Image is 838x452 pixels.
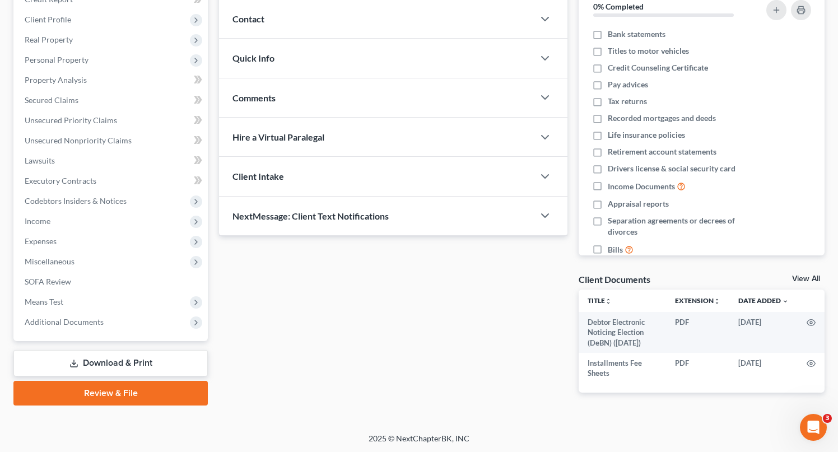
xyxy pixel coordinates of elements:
[25,156,55,165] span: Lawsuits
[675,296,720,305] a: Extensionunfold_more
[232,171,284,181] span: Client Intake
[25,136,132,145] span: Unsecured Nonpriority Claims
[782,298,789,305] i: expand_more
[232,92,276,103] span: Comments
[232,211,389,221] span: NextMessage: Client Text Notifications
[823,414,832,423] span: 3
[588,296,612,305] a: Titleunfold_more
[25,277,71,286] span: SOFA Review
[25,216,50,226] span: Income
[16,151,208,171] a: Lawsuits
[729,353,798,384] td: [DATE]
[579,312,666,353] td: Debtor Electronic Noticing Election (DeBN) ([DATE])
[738,296,789,305] a: Date Added expand_more
[25,95,78,105] span: Secured Claims
[16,110,208,131] a: Unsecured Priority Claims
[25,15,71,24] span: Client Profile
[666,312,729,353] td: PDF
[729,312,798,353] td: [DATE]
[608,215,753,237] span: Separation agreements or decrees of divorces
[792,275,820,283] a: View All
[666,353,729,384] td: PDF
[232,132,324,142] span: Hire a Virtual Paralegal
[608,146,716,157] span: Retirement account statements
[25,236,57,246] span: Expenses
[25,115,117,125] span: Unsecured Priority Claims
[232,53,274,63] span: Quick Info
[25,75,87,85] span: Property Analysis
[608,96,647,107] span: Tax returns
[16,70,208,90] a: Property Analysis
[25,35,73,44] span: Real Property
[25,297,63,306] span: Means Test
[608,45,689,57] span: Titles to motor vehicles
[25,176,96,185] span: Executory Contracts
[714,298,720,305] i: unfold_more
[608,163,735,174] span: Drivers license & social security card
[579,353,666,384] td: Installments Fee Sheets
[608,62,708,73] span: Credit Counseling Certificate
[25,317,104,327] span: Additional Documents
[605,298,612,305] i: unfold_more
[608,79,648,90] span: Pay advices
[16,272,208,292] a: SOFA Review
[608,113,716,124] span: Recorded mortgages and deeds
[593,2,644,11] strong: 0% Completed
[13,381,208,406] a: Review & File
[25,55,89,64] span: Personal Property
[25,196,127,206] span: Codebtors Insiders & Notices
[16,171,208,191] a: Executory Contracts
[608,198,669,209] span: Appraisal reports
[232,13,264,24] span: Contact
[608,129,685,141] span: Life insurance policies
[579,273,650,285] div: Client Documents
[608,181,675,192] span: Income Documents
[13,350,208,376] a: Download & Print
[800,414,827,441] iframe: Intercom live chat
[608,29,665,40] span: Bank statements
[16,90,208,110] a: Secured Claims
[25,257,75,266] span: Miscellaneous
[16,131,208,151] a: Unsecured Nonpriority Claims
[608,244,623,255] span: Bills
